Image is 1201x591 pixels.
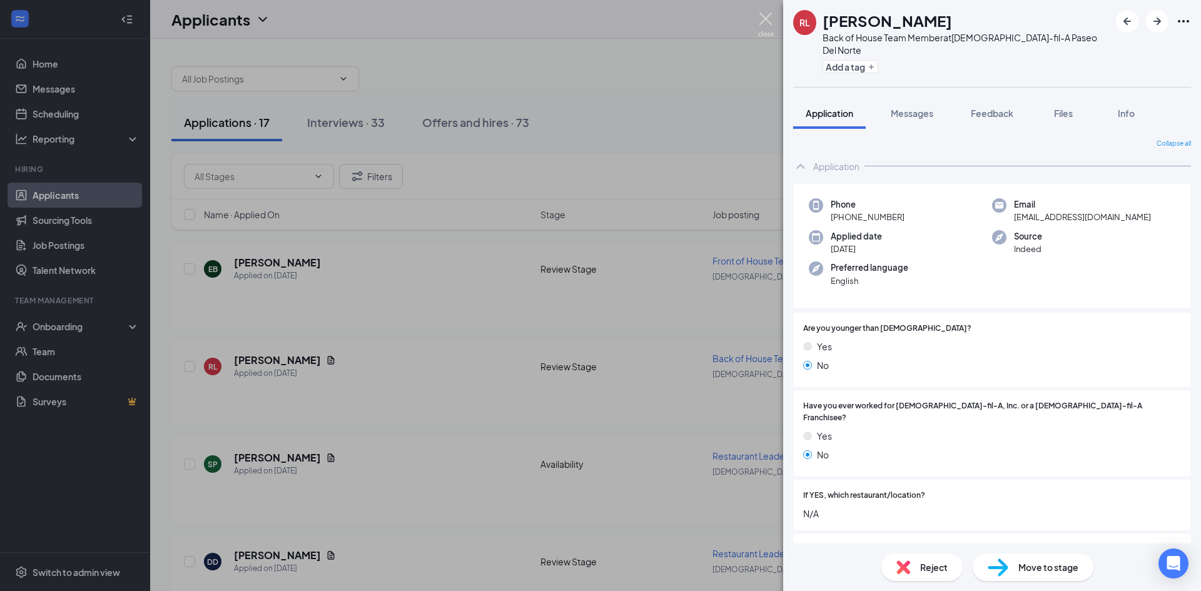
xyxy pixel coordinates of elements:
svg: Ellipses [1176,14,1191,29]
span: [PHONE_NUMBER] [831,211,905,223]
button: PlusAdd a tag [823,60,878,73]
svg: ArrowLeftNew [1120,14,1135,29]
span: If YES, which restaurant/location? [803,490,925,502]
span: No [817,358,829,372]
span: Preferred language [831,261,908,274]
span: Application [806,108,853,119]
span: Messages [891,108,933,119]
span: Files [1054,108,1073,119]
span: [DATE] [831,243,882,255]
span: Yes [817,429,832,443]
span: Source [1014,230,1042,243]
span: Email [1014,198,1151,211]
span: Phone [831,198,905,211]
span: Reject [920,560,948,574]
svg: Plus [868,63,875,71]
span: N/A [803,507,1181,520]
button: ArrowLeftNew [1116,10,1138,33]
span: Indeed [1014,243,1042,255]
span: Applied date [831,230,882,243]
div: Back of House Team Member at [DEMOGRAPHIC_DATA]-fil-A Paseo Del Norte [823,31,1110,56]
span: No [817,448,829,462]
span: Are you younger than [DEMOGRAPHIC_DATA]? [803,323,971,335]
div: Application [813,160,859,173]
button: ArrowRight [1146,10,1168,33]
span: Please list your three most recent jobs (including babysitting, lawn care or [DEMOGRAPHIC_DATA] w... [803,543,1177,555]
svg: ChevronUp [793,159,808,174]
span: Yes [817,340,832,353]
span: Feedback [971,108,1013,119]
span: English [831,275,908,287]
span: Have you ever worked for [DEMOGRAPHIC_DATA]-fil-A, Inc. or a [DEMOGRAPHIC_DATA]-fil-A Franchisee? [803,400,1181,424]
span: Collapse all [1157,139,1191,149]
span: [EMAIL_ADDRESS][DOMAIN_NAME] [1014,211,1151,223]
svg: ArrowRight [1150,14,1165,29]
h1: [PERSON_NAME] [823,10,952,31]
div: Open Intercom Messenger [1158,548,1188,578]
span: Move to stage [1018,560,1078,574]
div: RL [799,16,810,29]
span: Info [1118,108,1135,119]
